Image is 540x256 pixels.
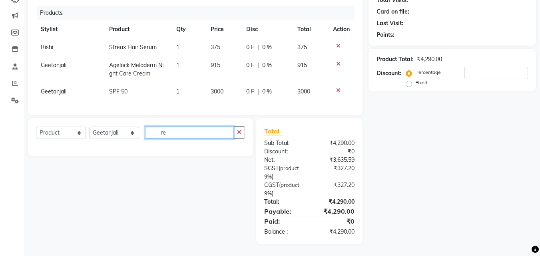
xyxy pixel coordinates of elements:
span: product [281,182,299,188]
div: Product Total: [377,55,414,64]
span: Streax Hair Serum [109,44,157,51]
input: Search or Scan [145,126,234,139]
div: ₹4,290.00 [309,206,361,216]
div: ₹4,290.00 [309,139,361,147]
div: Total: [258,198,309,206]
span: 0 F [246,43,254,52]
div: Last Visit: [377,19,403,28]
span: | [257,43,259,52]
span: 9% [264,190,272,196]
span: 915 [211,62,220,69]
div: Balance : [258,228,309,236]
div: ( ) [258,164,309,181]
span: 1 [176,44,179,51]
div: ₹4,290.00 [309,228,361,236]
th: Disc [241,20,293,38]
span: CGST [264,181,279,189]
span: 0 % [262,61,272,69]
th: Stylist [36,20,104,38]
div: ₹3,635.59 [309,156,361,164]
div: ₹0 [309,147,361,156]
span: 375 [211,44,220,51]
th: Total [293,20,328,38]
span: Geetanjali [41,62,66,69]
span: 3000 [297,88,310,95]
th: Price [206,20,241,38]
div: ( ) [258,181,309,198]
span: Rishi [41,44,53,51]
div: Discount: [377,69,401,77]
div: Products [37,6,361,20]
th: Action [328,20,355,38]
div: Card on file: [377,8,409,16]
span: 9% [264,173,272,180]
span: 1 [176,62,179,69]
div: ₹327.20 [309,181,361,198]
span: 0 % [262,43,272,52]
span: SGST [264,165,279,172]
span: Agelock Meladerm Night Care Cream [109,62,163,77]
span: SPF 50 [109,88,128,95]
th: Product [104,20,171,38]
span: | [257,87,259,96]
div: Paid: [258,216,309,226]
div: ₹0 [309,216,361,226]
div: ₹4,290.00 [417,55,442,64]
div: ₹327.20 [309,164,361,181]
span: 1 [176,88,179,95]
span: | [257,61,259,69]
th: Qty [171,20,206,38]
div: Points: [377,31,395,39]
div: Payable: [258,206,309,216]
span: 0 % [262,87,272,96]
span: product [280,165,299,171]
div: Sub Total: [258,139,309,147]
span: 0 F [246,87,254,96]
div: ₹4,290.00 [309,198,361,206]
div: Net: [258,156,309,164]
span: 375 [297,44,307,51]
span: Geetanjali [41,88,66,95]
label: Percentage [415,69,441,76]
span: 0 F [246,61,254,69]
label: Fixed [415,79,427,86]
span: Total [264,127,283,135]
span: 3000 [211,88,223,95]
span: 915 [297,62,307,69]
div: Discount: [258,147,309,156]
